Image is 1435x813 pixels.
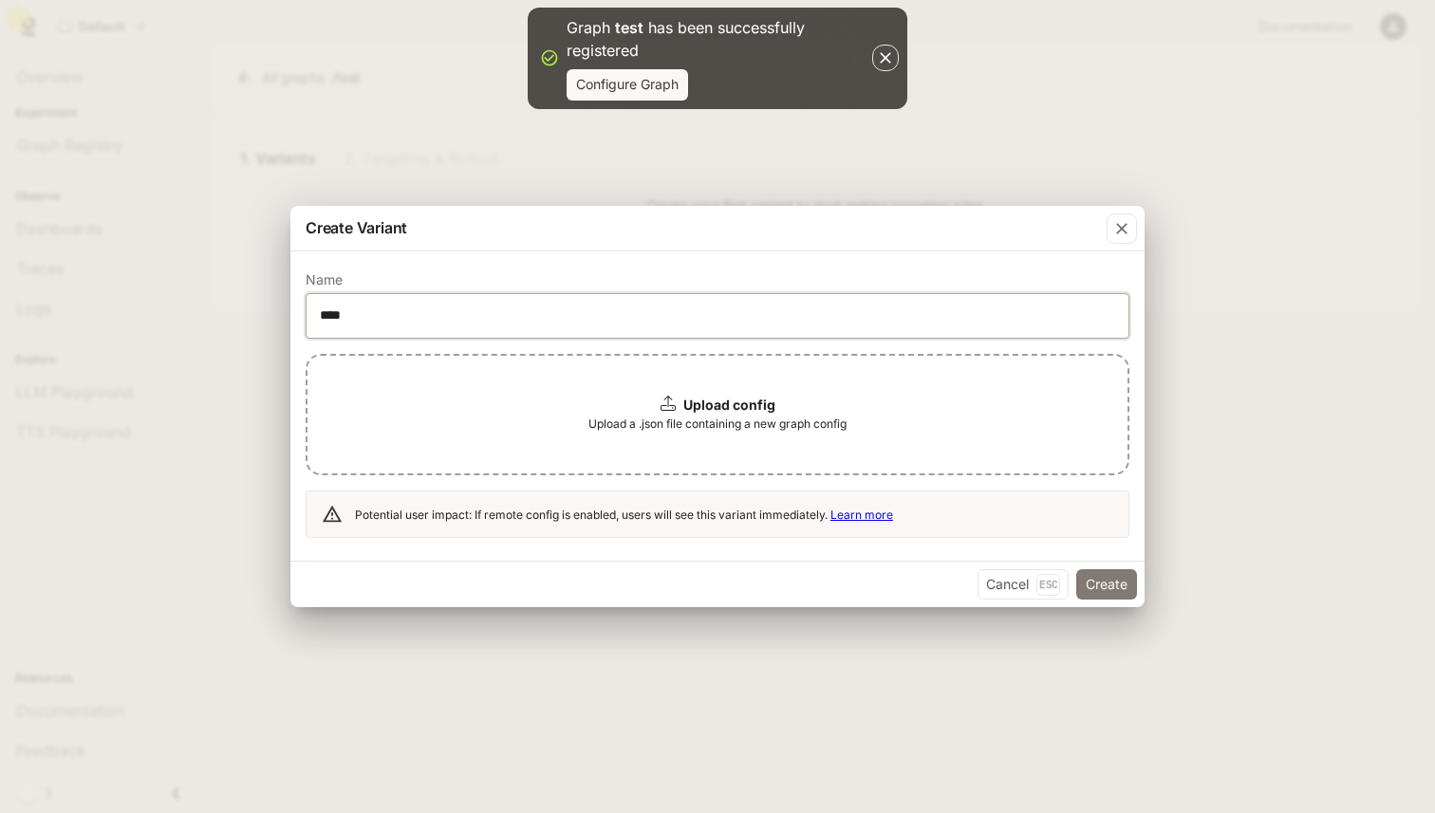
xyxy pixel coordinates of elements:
button: Configure Graph [567,69,688,101]
button: CancelEsc [978,569,1069,600]
p: test [615,18,643,37]
p: Graph has been successfully registered [567,16,868,62]
button: Create [1076,569,1137,600]
p: Create Variant [306,216,407,239]
a: Learn more [830,508,893,522]
span: Potential user impact: If remote config is enabled, users will see this variant immediately. [355,508,893,522]
p: Esc [1036,574,1060,595]
b: Upload config [683,397,775,413]
span: Upload a .json file containing a new graph config [588,415,847,434]
p: Name [306,273,343,286]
